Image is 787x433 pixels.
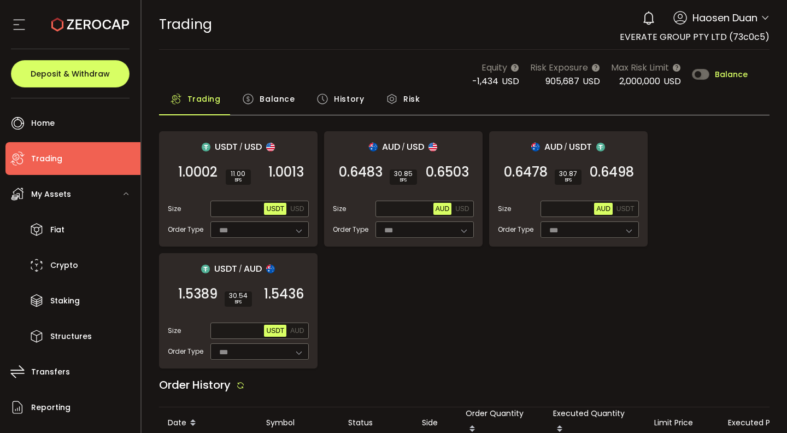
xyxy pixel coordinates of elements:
[394,171,413,177] span: 30.85
[333,225,368,235] span: Order Type
[31,151,62,167] span: Trading
[616,205,635,213] span: USDT
[215,140,238,154] span: USDT
[645,417,719,429] div: Limit Price
[31,364,70,380] span: Transfers
[559,177,577,184] i: BPS
[590,167,634,178] span: 0.6498
[382,140,400,154] span: AUD
[159,15,212,34] span: Trading
[266,327,284,335] span: USDT
[436,205,449,213] span: AUD
[264,203,286,215] button: USDT
[230,171,246,177] span: 11.00
[31,70,110,78] span: Deposit & Withdraw
[264,325,286,337] button: USDT
[692,10,757,25] span: Haosen Duan
[50,222,64,238] span: Fiat
[266,265,275,273] img: aud_portfolio.svg
[168,204,181,214] span: Size
[426,167,469,178] span: 0.6503
[369,143,378,151] img: aud_portfolio.svg
[544,140,562,154] span: AUD
[50,329,92,344] span: Structures
[339,167,383,178] span: 0.6483
[239,142,243,152] em: /
[481,61,507,74] span: Equity
[614,203,637,215] button: USDT
[569,140,592,154] span: USDT
[168,225,203,235] span: Order Type
[498,225,533,235] span: Order Type
[504,167,548,178] span: 0.6478
[202,143,210,151] img: usdt_portfolio.svg
[715,71,748,78] span: Balance
[413,417,457,429] div: Side
[596,205,610,213] span: AUD
[168,326,181,336] span: Size
[260,88,295,110] span: Balance
[187,88,221,110] span: Trading
[455,205,469,213] span: USD
[266,143,275,151] img: usd_portfolio.svg
[50,293,80,309] span: Staking
[31,115,55,131] span: Home
[288,325,306,337] button: AUD
[502,75,519,87] span: USD
[472,75,498,87] span: -1,434
[178,167,218,178] span: 1.0002
[339,417,413,429] div: Status
[288,203,306,215] button: USD
[178,289,218,300] span: 1.5389
[290,205,304,213] span: USD
[403,88,420,110] span: Risk
[530,61,588,74] span: Risk Exposure
[168,347,203,356] span: Order Type
[559,171,577,177] span: 30.87
[244,140,262,154] span: USD
[594,203,612,215] button: AUD
[583,75,600,87] span: USD
[230,177,246,184] i: BPS
[244,262,262,276] span: AUD
[290,327,304,335] span: AUD
[11,60,130,87] button: Deposit & Withdraw
[596,143,605,151] img: usdt_portfolio.svg
[214,262,237,276] span: USDT
[531,143,540,151] img: aud_portfolio.svg
[620,31,770,43] span: EVERATE GROUP PTY LTD (73c0c5)
[402,142,405,152] em: /
[334,88,364,110] span: History
[266,205,284,213] span: USDT
[159,414,257,432] div: Date
[394,177,413,184] i: BPS
[50,258,78,273] span: Crypto
[159,377,231,393] span: Order History
[564,142,567,152] em: /
[239,264,242,274] em: /
[407,140,424,154] span: USD
[201,265,210,273] img: usdt_portfolio.svg
[31,400,71,416] span: Reporting
[453,203,471,215] button: USD
[257,417,339,429] div: Symbol
[433,203,451,215] button: AUD
[333,204,346,214] span: Size
[428,143,437,151] img: usd_portfolio.svg
[619,75,660,87] span: 2,000,000
[611,61,669,74] span: Max Risk Limit
[498,204,511,214] span: Size
[264,289,304,300] span: 1.5436
[268,167,304,178] span: 1.0013
[657,315,787,433] iframe: Chat Widget
[663,75,681,87] span: USD
[229,299,248,306] i: BPS
[545,75,579,87] span: 905,687
[31,186,71,202] span: My Assets
[229,292,248,299] span: 30.54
